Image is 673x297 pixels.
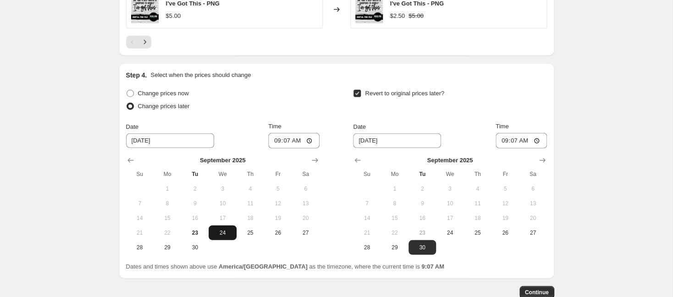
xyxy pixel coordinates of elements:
[381,196,408,211] button: Monday September 8 2025
[268,229,288,236] span: 26
[357,200,377,207] span: 7
[408,240,436,255] button: Tuesday September 30 2025
[463,225,491,240] button: Thursday September 25 2025
[353,211,381,225] button: Sunday September 14 2025
[495,214,515,222] span: 19
[436,225,463,240] button: Wednesday September 24 2025
[237,225,264,240] button: Thursday September 25 2025
[295,214,315,222] span: 20
[491,211,519,225] button: Friday September 19 2025
[268,133,320,148] input: 12:00
[157,214,177,222] span: 15
[523,170,543,178] span: Sa
[181,181,209,196] button: Tuesday September 2 2025
[130,229,150,236] span: 21
[495,229,515,236] span: 26
[138,103,190,110] span: Change prices later
[495,200,515,207] span: 12
[436,167,463,181] th: Wednesday
[536,154,549,167] button: Show next month, October 2025
[436,181,463,196] button: Wednesday September 3 2025
[268,200,288,207] span: 12
[385,229,405,236] span: 22
[467,200,487,207] span: 11
[126,167,154,181] th: Sunday
[385,200,405,207] span: 8
[219,263,308,270] b: America/[GEOGRAPHIC_DATA]
[491,167,519,181] th: Friday
[495,170,515,178] span: Fr
[209,167,236,181] th: Wednesday
[353,123,365,130] span: Date
[353,167,381,181] th: Sunday
[467,229,487,236] span: 25
[181,240,209,255] button: Tuesday September 30 2025
[264,196,292,211] button: Friday September 12 2025
[212,229,232,236] span: 24
[491,181,519,196] button: Friday September 5 2025
[440,229,460,236] span: 24
[295,185,315,192] span: 6
[357,170,377,178] span: Su
[440,170,460,178] span: We
[154,225,181,240] button: Monday September 22 2025
[390,12,405,19] span: $2.50
[209,225,236,240] button: Wednesday September 24 2025
[295,200,315,207] span: 13
[212,200,232,207] span: 10
[496,133,547,148] input: 12:00
[237,167,264,181] th: Thursday
[157,244,177,251] span: 29
[212,170,232,178] span: We
[463,181,491,196] button: Thursday September 4 2025
[408,225,436,240] button: Today Tuesday September 23 2025
[126,196,154,211] button: Sunday September 7 2025
[130,200,150,207] span: 7
[126,211,154,225] button: Sunday September 14 2025
[467,170,487,178] span: Th
[124,154,137,167] button: Show previous month, August 2025
[181,211,209,225] button: Tuesday September 16 2025
[357,229,377,236] span: 21
[519,211,546,225] button: Saturday September 20 2025
[523,229,543,236] span: 27
[408,167,436,181] th: Tuesday
[209,211,236,225] button: Wednesday September 17 2025
[351,154,364,167] button: Show previous month, August 2025
[126,240,154,255] button: Sunday September 28 2025
[185,170,205,178] span: Tu
[209,181,236,196] button: Wednesday September 3 2025
[181,167,209,181] th: Tuesday
[138,90,189,97] span: Change prices now
[264,225,292,240] button: Friday September 26 2025
[525,289,549,296] span: Continue
[240,200,260,207] span: 11
[519,196,546,211] button: Saturday September 13 2025
[157,229,177,236] span: 22
[353,225,381,240] button: Sunday September 21 2025
[357,214,377,222] span: 14
[408,181,436,196] button: Tuesday September 2 2025
[381,181,408,196] button: Monday September 1 2025
[126,225,154,240] button: Sunday September 21 2025
[365,90,444,97] span: Revert to original prices later?
[385,185,405,192] span: 1
[154,240,181,255] button: Monday September 29 2025
[412,229,432,236] span: 23
[240,229,260,236] span: 25
[463,196,491,211] button: Thursday September 11 2025
[381,211,408,225] button: Monday September 15 2025
[130,170,150,178] span: Su
[154,181,181,196] button: Monday September 1 2025
[440,214,460,222] span: 17
[237,211,264,225] button: Thursday September 18 2025
[408,12,424,19] span: $5.00
[436,211,463,225] button: Wednesday September 17 2025
[408,211,436,225] button: Tuesday September 16 2025
[519,181,546,196] button: Saturday September 6 2025
[240,185,260,192] span: 4
[150,71,251,80] p: Select when the prices should change
[463,211,491,225] button: Thursday September 18 2025
[212,214,232,222] span: 17
[412,185,432,192] span: 2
